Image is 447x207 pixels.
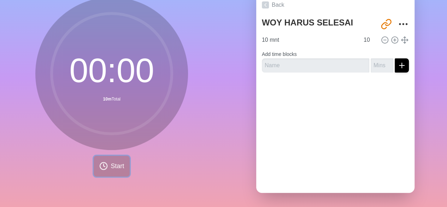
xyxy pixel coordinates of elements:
input: Name [259,33,359,47]
span: Start [111,161,124,171]
label: Add time blocks [262,51,297,57]
button: More [396,17,410,31]
button: Start [94,156,130,177]
input: Mins [361,33,378,47]
button: Share link [379,17,393,31]
input: Mins [371,58,393,73]
input: Name [262,58,369,73]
